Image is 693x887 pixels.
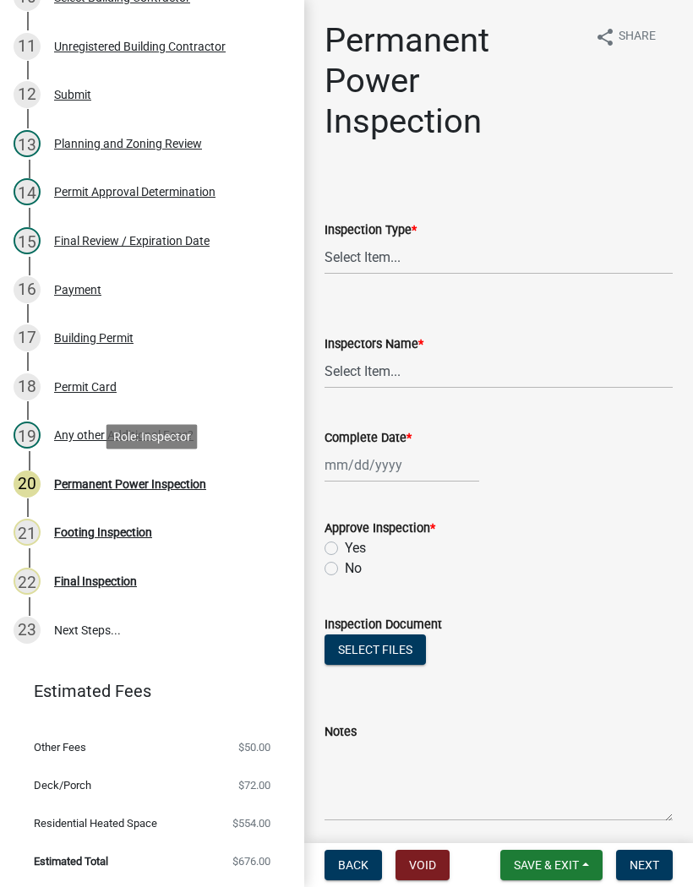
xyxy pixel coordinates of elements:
span: Next [630,858,659,872]
div: 17 [14,324,41,351]
div: Permanent Power Inspection [54,478,206,490]
button: Next [616,850,673,880]
div: Building Permit [54,332,134,344]
button: Back [325,850,382,880]
span: Back [338,858,368,872]
div: Role: Inspector [106,424,198,449]
label: Inspectors Name [325,339,423,351]
span: Other Fees [34,742,86,753]
div: 16 [14,276,41,303]
div: 13 [14,130,41,157]
span: Share [619,27,656,47]
button: Select files [325,634,426,665]
div: Planning and Zoning Review [54,138,202,150]
div: 20 [14,471,41,498]
label: Inspection Type [325,225,417,237]
label: Inspection Document [325,619,442,631]
div: 23 [14,617,41,644]
label: Notes [325,726,357,738]
div: 22 [14,568,41,595]
div: 18 [14,373,41,400]
div: Payment [54,284,101,296]
div: Submit [54,89,91,101]
div: Permit Approval Determination [54,186,216,198]
label: Complete Date [325,433,412,444]
h1: Permanent Power Inspection [325,20,581,142]
span: $72.00 [238,780,270,791]
div: Permit Card [54,381,117,393]
div: Footing Inspection [54,526,152,538]
button: shareShare [581,20,669,53]
button: Void [396,850,450,880]
i: share [595,27,615,47]
button: Save & Exit [500,850,603,880]
div: 19 [14,422,41,449]
label: Approve Inspection [325,523,435,535]
div: 11 [14,33,41,60]
div: 15 [14,227,41,254]
div: Final Inspection [54,575,137,587]
div: Unregistered Building Contractor [54,41,226,52]
span: Residential Heated Space [34,818,157,829]
span: Save & Exit [514,858,579,872]
div: 21 [14,519,41,546]
span: $676.00 [232,856,270,867]
div: 12 [14,81,41,108]
div: 14 [14,178,41,205]
span: Estimated Total [34,856,108,867]
a: Estimated Fees [14,674,277,708]
span: Deck/Porch [34,780,91,791]
div: Final Review / Expiration Date [54,235,210,247]
div: Any other Additional Fees? [54,429,194,441]
span: $50.00 [238,742,270,753]
input: mm/dd/yyyy [325,448,479,482]
label: No [345,558,362,579]
label: Yes [345,538,366,558]
span: $554.00 [232,818,270,829]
